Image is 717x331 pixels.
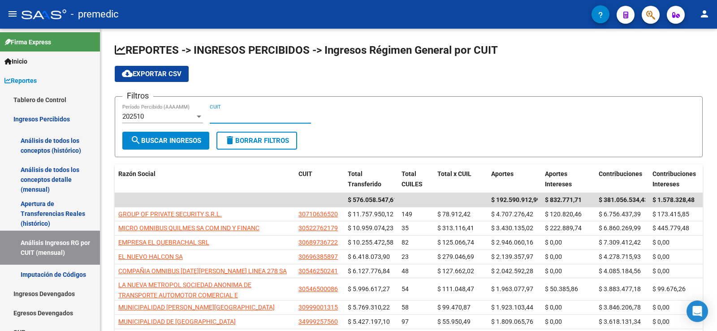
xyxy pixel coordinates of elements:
span: $ 10.255.472,58 [348,239,393,246]
span: Total Transferido [348,170,381,188]
span: $ 0,00 [652,239,669,246]
span: 202510 [122,112,144,120]
mat-icon: search [130,135,141,146]
span: COMPAÑIA OMNIBUS [DATE][PERSON_NAME] LINEA 278 SA [118,267,287,275]
span: $ 6.756.437,39 [599,211,641,218]
span: REPORTES -> INGRESOS PERCIBIDOS -> Ingresos Régimen General por CUIT [115,44,498,56]
span: $ 0,00 [545,304,562,311]
mat-icon: person [699,9,710,19]
span: 23 [402,253,409,260]
span: $ 11.757.950,12 [348,211,393,218]
span: Contribuciones Intereses [652,170,696,188]
span: $ 127.662,02 [437,267,474,275]
span: $ 50.385,86 [545,285,578,292]
span: 58 [402,304,409,311]
span: - premedic [71,4,119,24]
span: $ 279.046,69 [437,253,474,260]
span: $ 6.418.073,90 [348,253,390,260]
span: $ 7.309.412,42 [599,239,641,246]
span: $ 576.058.547,61 [348,196,397,203]
span: Borrar Filtros [225,137,289,145]
button: Buscar Ingresos [122,132,209,150]
span: $ 1.923.103,44 [491,304,533,311]
datatable-header-cell: Total Transferido [344,164,398,194]
span: $ 55.950,49 [437,318,471,325]
span: $ 4.707.276,42 [491,211,533,218]
span: $ 0,00 [652,253,669,260]
span: EMPRESA EL QUEBRACHAL SRL [118,239,209,246]
span: $ 5.996.617,27 [348,285,390,292]
span: $ 2.946.060,16 [491,239,533,246]
span: $ 313.116,41 [437,224,474,232]
span: $ 3.430.135,02 [491,224,533,232]
span: 35 [402,224,409,232]
span: $ 381.056.534,43 [599,196,648,203]
span: 30689736722 [298,239,338,246]
span: 30696385897 [298,253,338,260]
span: $ 120.820,46 [545,211,582,218]
span: Inicio [4,56,27,66]
span: $ 5.769.310,22 [348,304,390,311]
span: $ 3.846.206,78 [599,304,641,311]
span: Contribuciones [599,170,642,177]
mat-icon: menu [7,9,18,19]
datatable-header-cell: Total x CUIL [434,164,488,194]
span: GROUP OF PRIVATE SECURITY S.R.L. [118,211,222,218]
span: CUIT [298,170,312,177]
span: $ 0,00 [545,239,562,246]
span: $ 4.278.715,93 [599,253,641,260]
span: Firma Express [4,37,51,47]
span: $ 111.048,47 [437,285,474,292]
span: $ 832.771,71 [545,196,582,203]
span: $ 2.042.592,28 [491,267,533,275]
span: LA NUEVA METROPOL SOCIEDAD ANONIMA DE TRANSPORTE AUTOMOTOR COMERCIAL E [GEOGRAPHIC_DATA] [118,281,251,309]
span: 30999001315 [298,304,338,311]
span: $ 10.959.074,23 [348,224,393,232]
span: 48 [402,267,409,275]
span: Exportar CSV [122,70,181,78]
span: $ 0,00 [652,267,669,275]
span: Buscar Ingresos [130,137,201,145]
span: 34999257560 [298,318,338,325]
span: $ 0,00 [545,253,562,260]
span: $ 3.618.131,34 [599,318,641,325]
span: Aportes Intereses [545,170,572,188]
span: $ 0,00 [545,318,562,325]
span: $ 0,00 [545,267,562,275]
button: Borrar Filtros [216,132,297,150]
span: 30710636520 [298,211,338,218]
span: Reportes [4,76,37,86]
span: $ 192.590.912,99 [491,196,540,203]
span: $ 99.676,26 [652,285,686,292]
span: 82 [402,239,409,246]
datatable-header-cell: CUIT [295,164,344,194]
h3: Filtros [122,90,153,102]
datatable-header-cell: Razón Social [115,164,295,194]
datatable-header-cell: Contribuciones [595,164,649,194]
span: $ 1.963.077,97 [491,285,533,292]
span: MUNICIPALIDAD [PERSON_NAME][GEOGRAPHIC_DATA] [118,304,275,311]
span: $ 1.809.065,76 [491,318,533,325]
mat-icon: delete [225,135,235,146]
span: $ 125.066,74 [437,239,474,246]
span: $ 6.860.269,99 [599,224,641,232]
datatable-header-cell: Contribuciones Intereses [649,164,703,194]
datatable-header-cell: Total CUILES [398,164,434,194]
span: Total CUILES [402,170,423,188]
span: $ 1.578.328,48 [652,196,695,203]
span: $ 6.127.776,84 [348,267,390,275]
span: Total x CUIL [437,170,471,177]
span: Aportes [491,170,514,177]
span: 54 [402,285,409,292]
span: $ 222.889,74 [545,224,582,232]
span: $ 0,00 [652,318,669,325]
datatable-header-cell: Aportes [488,164,541,194]
span: $ 445.779,48 [652,224,689,232]
span: $ 78.912,42 [437,211,471,218]
span: 30522762179 [298,224,338,232]
datatable-header-cell: Aportes Intereses [541,164,595,194]
span: Razón Social [118,170,155,177]
span: $ 3.883.477,18 [599,285,641,292]
span: $ 2.139.357,97 [491,253,533,260]
span: $ 173.415,85 [652,211,689,218]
